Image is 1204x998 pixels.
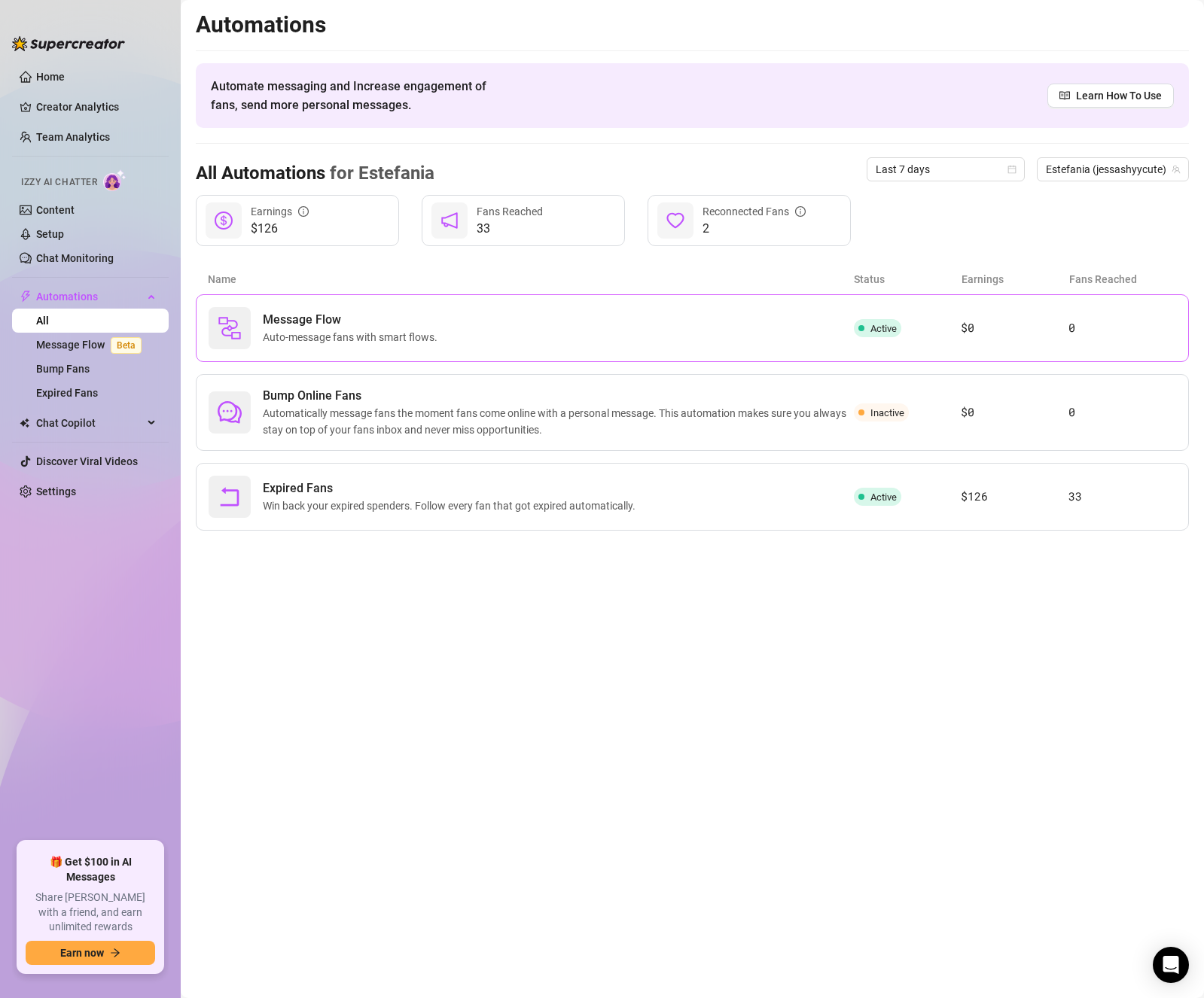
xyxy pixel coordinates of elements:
article: $126 [961,488,1068,506]
span: Fans Reached [477,205,543,218]
a: Settings [36,485,76,497]
span: team [1172,165,1181,174]
span: Izzy AI Chatter [21,175,97,190]
article: Status [854,271,962,288]
span: Automate messaging and Increase engagement of fans, send more personal messages. [211,77,501,114]
span: 33 [477,220,543,238]
span: Automatically message fans the moment fans come online with a personal message. This automation m... [263,405,854,438]
a: Content [36,204,75,216]
span: Auto-message fans with smart flows. [263,329,443,345]
span: 2 [703,220,806,238]
span: Estefania (jessashyycute) [1046,158,1180,181]
span: Expired Fans [263,479,642,497]
span: Beta [111,337,142,354]
a: Setup [36,228,64,240]
article: $0 [961,403,1068,421]
a: Learn How To Use [1047,84,1174,108]
span: calendar [1007,165,1017,174]
img: logo-BBDzfeDw.svg [12,36,125,51]
a: Discover Viral Videos [36,455,138,467]
span: 🎁 Get $100 in AI Messages [26,855,155,884]
span: dollar [215,211,233,230]
span: info-circle [795,206,806,217]
span: Share [PERSON_NAME] with a friend, and earn unlimited rewards [26,890,155,935]
a: Creator Analytics [36,95,157,119]
span: arrow-right [110,948,120,958]
a: Bump Fans [36,363,90,375]
img: Chat Copilot [20,418,29,428]
img: svg%3e [218,316,242,340]
article: $0 [961,319,1068,337]
h3: All Automations [196,162,434,186]
img: AI Chatter [103,169,126,191]
article: Earnings [962,271,1069,288]
span: for Estefania [325,163,434,184]
article: Name [208,271,854,288]
span: Win back your expired spenders. Follow every fan that got expired automatically. [263,497,642,514]
span: rollback [218,485,242,509]
a: All [36,315,49,327]
span: Active [870,491,897,503]
span: Last 7 days [876,158,1016,181]
span: read [1059,90,1070,101]
article: Fans Reached [1069,271,1177,288]
article: 0 [1068,403,1176,421]
span: Bump Online Fans [263,387,854,405]
span: notification [440,211,459,230]
a: Expired Fans [36,387,98,399]
span: thunderbolt [20,291,32,303]
span: Learn How To Use [1076,87,1162,104]
article: 33 [1068,488,1176,506]
span: Inactive [870,407,904,418]
span: heart [666,211,684,230]
span: Automations [36,284,143,309]
article: 0 [1068,319,1176,337]
span: $126 [251,220,309,238]
div: Reconnected Fans [703,203,806,220]
span: Earn now [60,947,104,959]
a: Chat Monitoring [36,252,114,264]
span: comment [218,400,242,424]
span: Active [870,323,897,334]
div: Open Intercom Messenger [1153,947,1189,983]
span: Chat Copilot [36,411,143,435]
button: Earn nowarrow-right [26,941,155,965]
span: info-circle [298,206,309,217]
h2: Automations [196,11,1189,39]
span: Message Flow [263,311,443,329]
a: Home [36,71,65,83]
div: Earnings [251,203,309,220]
a: Message FlowBeta [36,339,148,351]
a: Team Analytics [36,131,110,143]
